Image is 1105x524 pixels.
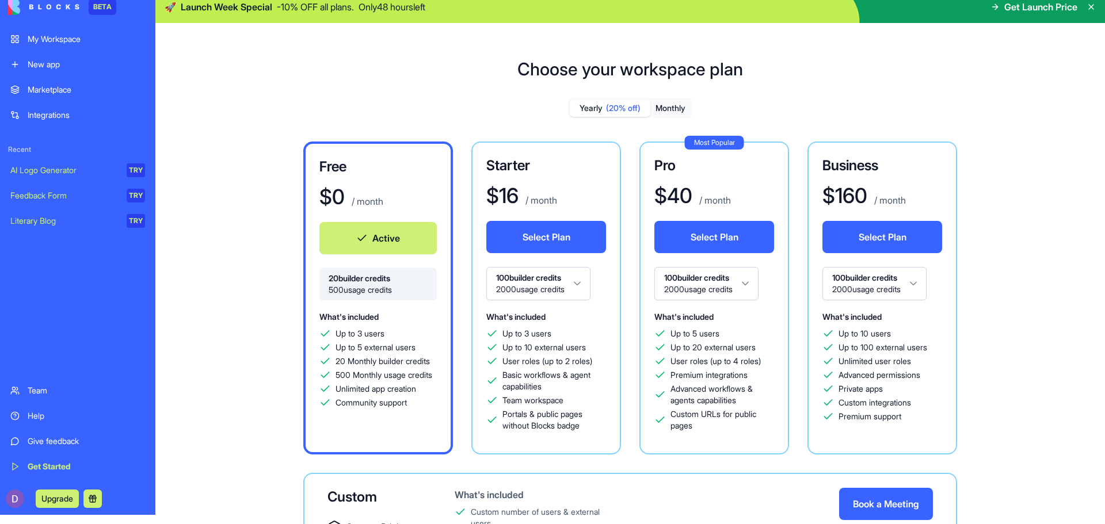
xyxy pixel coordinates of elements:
[28,461,145,472] div: Get Started
[486,184,519,207] h1: $ 16
[517,59,743,79] h1: Choose your workspace plan
[3,78,152,101] a: Marketplace
[822,184,867,207] h1: $ 160
[839,328,891,339] span: Up to 10 users
[3,430,152,453] a: Give feedback
[3,379,152,402] a: Team
[502,355,592,367] span: User roles (up to 2 roles)
[327,488,418,506] div: Custom
[28,410,145,422] div: Help
[36,489,79,508] button: Upgrade
[839,369,920,381] span: Advanced permissions
[319,185,345,208] h1: $ 0
[685,136,744,150] div: Most Popular
[329,284,428,296] span: 500 usage credits
[486,156,606,175] h3: Starter
[127,163,145,177] div: TRY
[336,342,416,353] span: Up to 5 external users
[28,109,145,121] div: Integrations
[670,342,756,353] span: Up to 20 external users
[6,489,24,508] img: ACg8ocKc1Jd6EM1L-zcA2IynxEDHzbPuiplT94mn7_P45bTDdJSETQ=s96-c
[127,189,145,202] div: TRY
[329,273,428,284] span: 20 builder credits
[670,369,748,381] span: Premium integrations
[502,328,551,339] span: Up to 3 users
[822,156,942,175] h3: Business
[654,221,774,253] button: Select Plan
[654,184,692,207] h1: $ 40
[502,342,586,353] span: Up to 10 external users
[3,145,152,154] span: Recent
[670,328,719,339] span: Up to 5 users
[28,435,145,447] div: Give feedback
[839,383,883,395] span: Private apps
[822,221,942,253] button: Select Plan
[839,488,933,520] button: Book a Meeting
[654,156,774,175] h3: Pro
[839,397,911,408] span: Custom integrations
[606,102,641,114] span: (20% off)
[839,411,901,422] span: Premium support
[10,190,119,201] div: Feedback Form
[3,28,152,51] a: My Workspace
[10,215,119,227] div: Literary Blog
[28,84,145,95] div: Marketplace
[670,408,774,431] span: Custom URLs for public pages
[502,408,606,431] span: Portals & public pages without Blocks badge
[336,369,432,381] span: 500 Monthly usage credits
[455,488,615,502] div: What's included
[349,194,383,208] p: / month
[3,455,152,478] a: Get Started
[3,404,152,427] a: Help
[319,158,437,176] h3: Free
[3,184,152,207] a: Feedback FormTRY
[3,159,152,182] a: AI Logo GeneratorTRY
[3,53,152,76] a: New app
[28,33,145,45] div: My Workspace
[486,221,606,253] button: Select Plan
[336,397,407,408] span: Community support
[319,222,437,254] button: Active
[28,385,145,396] div: Team
[654,312,714,322] span: What's included
[336,383,416,395] span: Unlimited app creation
[570,100,650,117] button: Yearly
[822,312,882,322] span: What's included
[319,312,379,322] span: What's included
[336,355,430,367] span: 20 Monthly builder credits
[36,492,79,504] a: Upgrade
[3,209,152,232] a: Literary BlogTRY
[839,355,911,367] span: Unlimited user roles
[650,100,691,117] button: Monthly
[523,193,557,207] p: / month
[502,369,606,392] span: Basic workflows & agent capabilities
[10,165,119,176] div: AI Logo Generator
[670,355,761,367] span: User roles (up to 4 roles)
[839,342,927,353] span: Up to 100 external users
[670,383,774,406] span: Advanced workflows & agents capabilities
[336,328,384,339] span: Up to 3 users
[127,214,145,228] div: TRY
[486,312,546,322] span: What's included
[872,193,906,207] p: / month
[697,193,731,207] p: / month
[3,104,152,127] a: Integrations
[502,395,563,406] span: Team workspace
[28,59,145,70] div: New app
